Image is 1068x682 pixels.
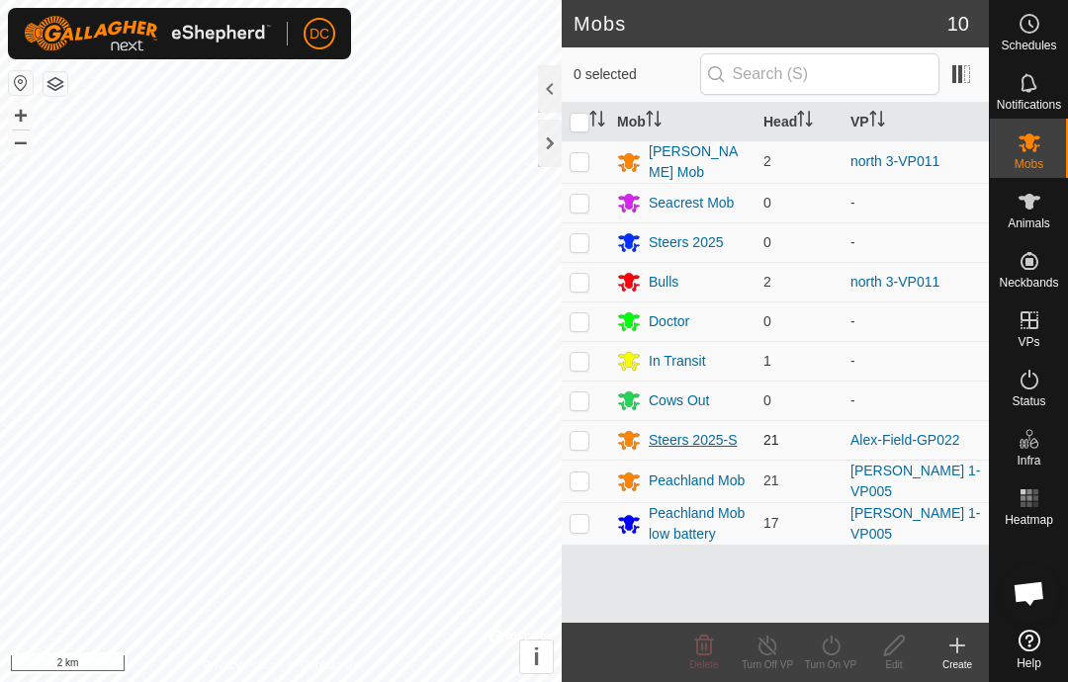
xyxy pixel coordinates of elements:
[926,657,989,672] div: Create
[763,274,771,290] span: 2
[44,72,67,96] button: Map Layers
[763,515,779,531] span: 17
[649,232,724,253] div: Steers 2025
[999,277,1058,289] span: Neckbands
[850,505,980,542] a: [PERSON_NAME] 1-VP005
[843,222,989,262] td: -
[850,463,980,499] a: [PERSON_NAME] 1-VP005
[799,657,862,672] div: Turn On VP
[1017,455,1040,467] span: Infra
[533,643,540,670] span: i
[310,24,329,44] span: DC
[9,104,33,128] button: +
[843,183,989,222] td: -
[1000,563,1059,623] div: Open chat
[862,657,926,672] div: Edit
[1005,514,1053,526] span: Heatmap
[843,341,989,381] td: -
[649,503,748,545] div: Peachland Mob low battery
[850,432,960,448] a: Alex-Field-GP022
[763,153,771,169] span: 2
[609,103,756,141] th: Mob
[649,311,689,332] div: Doctor
[763,353,771,369] span: 1
[763,392,771,408] span: 0
[649,141,748,183] div: [PERSON_NAME] Mob
[646,114,662,129] p-sorticon: Activate to sort
[649,272,678,293] div: Bulls
[756,103,843,141] th: Head
[24,16,271,51] img: Gallagher Logo
[649,193,734,213] div: Seacrest Mob
[649,430,738,451] div: Steers 2025-S
[997,99,1061,111] span: Notifications
[1008,217,1050,229] span: Animals
[763,313,771,329] span: 0
[1017,657,1041,669] span: Help
[9,129,33,153] button: –
[690,659,719,670] span: Delete
[990,622,1068,677] a: Help
[9,71,33,95] button: Reset Map
[763,432,779,448] span: 21
[843,301,989,341] td: -
[797,114,813,129] p-sorticon: Activate to sort
[850,274,939,290] a: north 3-VP011
[843,381,989,420] td: -
[1018,336,1039,348] span: VPs
[520,640,553,673] button: i
[574,12,947,36] h2: Mobs
[763,472,779,488] span: 21
[574,64,700,85] span: 0 selected
[301,656,359,674] a: Contact Us
[763,195,771,211] span: 0
[649,470,745,491] div: Peachland Mob
[1001,40,1056,51] span: Schedules
[589,114,605,129] p-sorticon: Activate to sort
[763,234,771,250] span: 0
[843,103,989,141] th: VP
[736,657,799,672] div: Turn Off VP
[1015,158,1043,170] span: Mobs
[203,656,277,674] a: Privacy Policy
[850,153,939,169] a: north 3-VP011
[649,390,709,411] div: Cows Out
[1012,395,1045,407] span: Status
[947,9,969,39] span: 10
[869,114,885,129] p-sorticon: Activate to sort
[649,351,706,372] div: In Transit
[700,53,939,95] input: Search (S)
